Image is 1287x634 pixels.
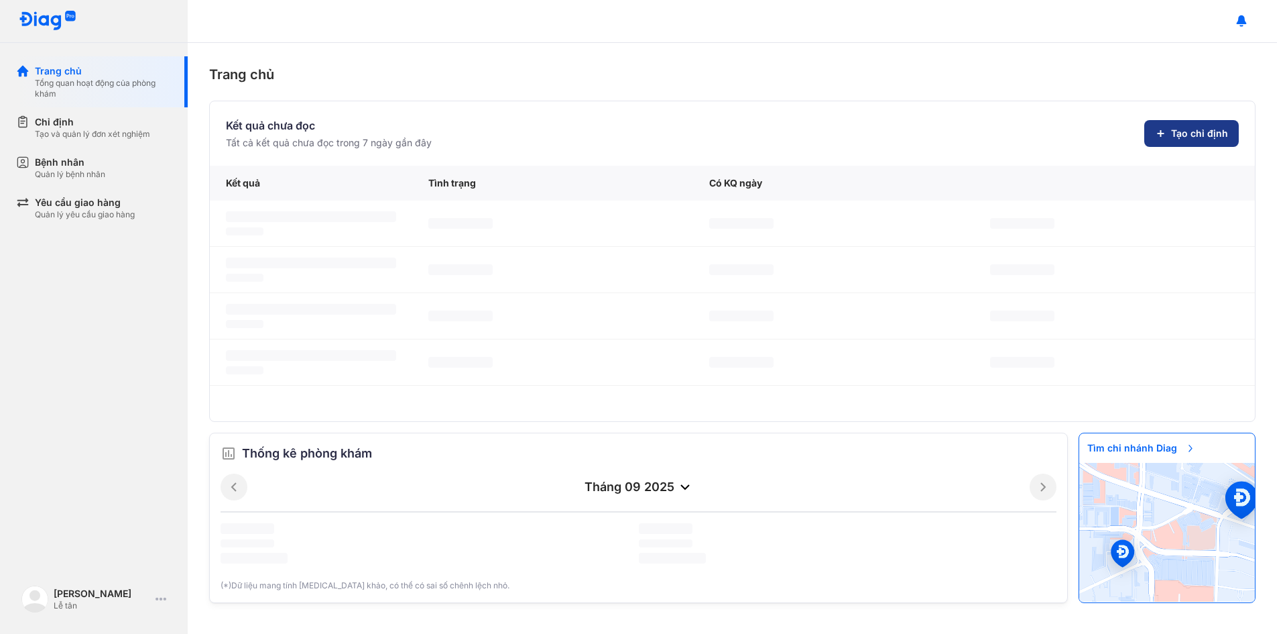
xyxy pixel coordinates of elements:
span: Thống kê phòng khám [242,444,372,463]
div: Quản lý yêu cầu giao hàng [35,209,135,220]
div: Kết quả [210,166,412,201]
span: ‌ [226,350,396,361]
div: [PERSON_NAME] [54,587,150,600]
div: Lễ tân [54,600,150,611]
span: ‌ [226,227,263,235]
span: ‌ [709,264,774,275]
span: ‌ [226,211,396,222]
span: ‌ [226,304,396,315]
span: ‌ [428,264,493,275]
span: ‌ [990,264,1054,275]
span: ‌ [639,553,706,564]
div: Kết quả chưa đọc [226,117,432,134]
span: ‌ [709,357,774,368]
span: ‌ [221,553,288,564]
div: Tất cả kết quả chưa đọc trong 7 ngày gần đây [226,136,432,150]
div: Trang chủ [209,64,1255,85]
span: ‌ [226,258,396,268]
span: ‌ [226,320,263,328]
div: Chỉ định [35,115,150,129]
span: ‌ [226,366,263,374]
div: (*)Dữ liệu mang tính [MEDICAL_DATA] khảo, có thể có sai số chênh lệch nhỏ. [221,580,1056,592]
span: Tìm chi nhánh Diag [1079,433,1204,463]
img: logo [19,11,76,32]
span: ‌ [428,311,493,321]
div: Có KQ ngày [693,166,974,201]
span: Tạo chỉ định [1171,127,1228,140]
span: ‌ [221,523,274,534]
span: ‌ [226,274,263,282]
span: ‌ [709,311,774,321]
img: logo [21,586,48,613]
div: Trang chủ [35,64,172,78]
div: tháng 09 2025 [247,479,1030,495]
span: ‌ [428,357,493,368]
span: ‌ [428,218,493,229]
div: Quản lý bệnh nhân [35,169,105,180]
div: Tạo và quản lý đơn xét nghiệm [35,129,150,140]
span: ‌ [639,523,692,534]
span: ‌ [990,357,1054,368]
span: ‌ [221,539,274,547]
div: Bệnh nhân [35,156,105,169]
img: order.5a6da16c.svg [221,445,237,462]
span: ‌ [709,218,774,229]
div: Yêu cầu giao hàng [35,196,135,209]
span: ‌ [639,539,692,547]
button: Tạo chỉ định [1144,120,1239,147]
div: Tổng quan hoạt động của phòng khám [35,78,172,99]
div: Tình trạng [412,166,693,201]
span: ‌ [990,218,1054,229]
span: ‌ [990,311,1054,321]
